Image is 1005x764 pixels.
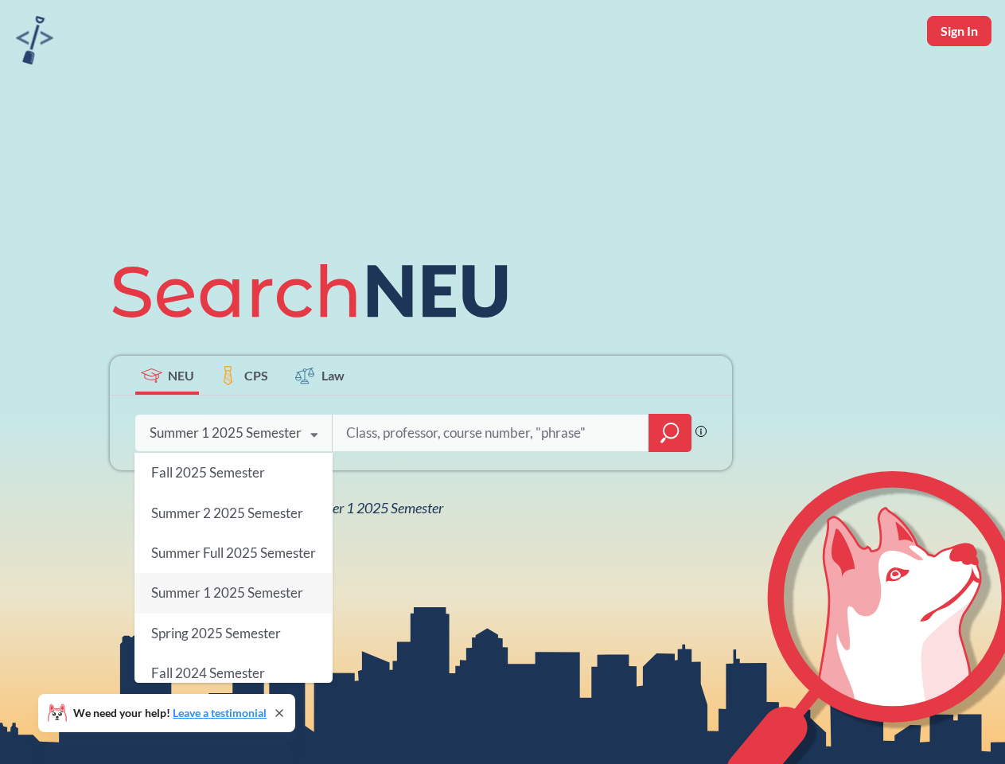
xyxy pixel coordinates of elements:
input: Class, professor, course number, "phrase" [345,416,637,450]
span: Spring 2025 Semester [151,625,281,641]
span: Summer 1 2025 Semester [151,584,303,601]
span: NEU Summer 1 2025 Semester [266,499,443,516]
span: Summer Full 2025 Semester [151,544,316,561]
img: sandbox logo [16,16,53,64]
span: CPS [244,366,268,384]
span: We need your help! [73,707,267,719]
div: Summer 1 2025 Semester [150,424,302,442]
a: sandbox logo [16,16,53,69]
div: magnifying glass [649,414,691,452]
span: Fall 2024 Semester [151,665,265,681]
span: Fall 2025 Semester [151,464,265,481]
span: Law [321,366,345,384]
span: NEU [168,366,194,384]
svg: magnifying glass [660,422,680,444]
span: Summer 2 2025 Semester [151,505,303,521]
button: Sign In [927,16,991,46]
a: Leave a testimonial [173,706,267,719]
